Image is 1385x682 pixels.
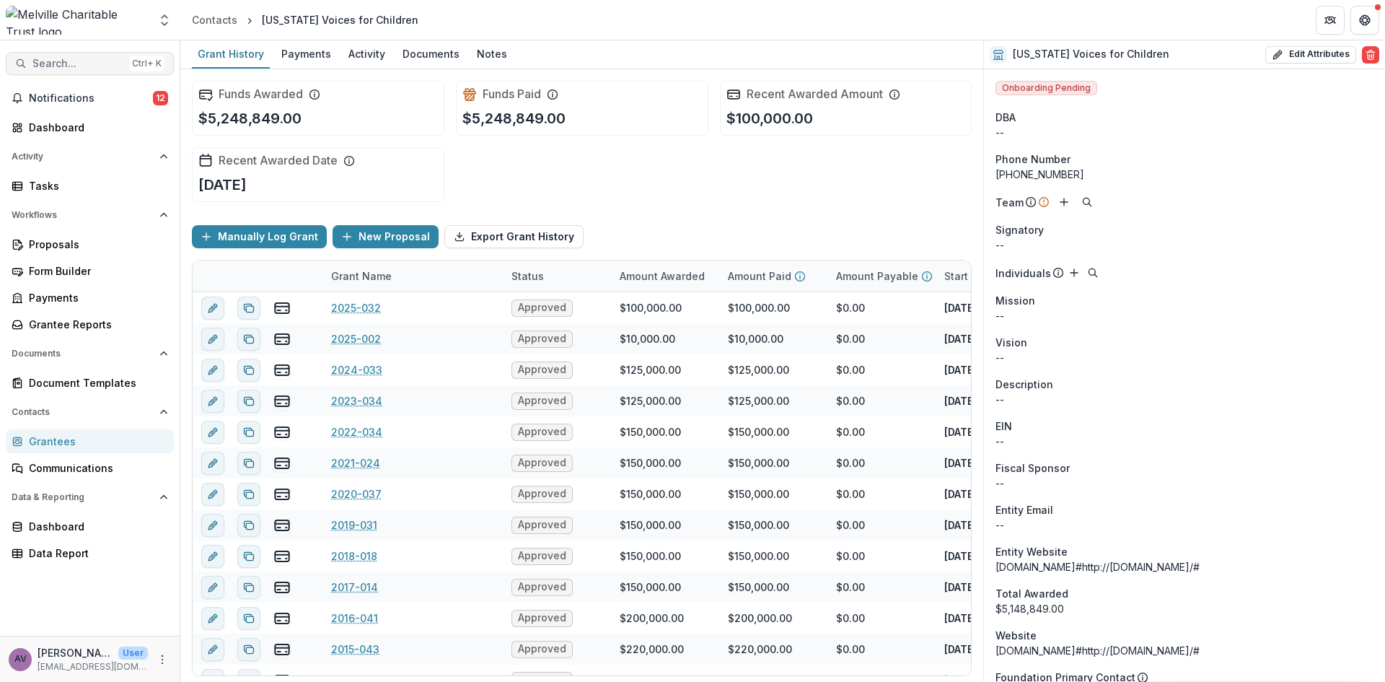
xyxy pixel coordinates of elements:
div: $220,000.00 [620,642,684,657]
div: $0.00 [836,517,865,533]
div: $125,000.00 [728,362,789,377]
div: $150,000.00 [728,424,789,440]
button: New Proposal [333,225,439,248]
button: view-payments [273,455,291,472]
button: view-payments [273,610,291,627]
span: Approved [518,333,566,345]
p: [DATE] [944,486,977,502]
a: 2019-031 [331,517,377,533]
p: EIN [995,419,1012,434]
nav: breadcrumb [186,9,424,30]
img: Melville Charitable Trust logo [6,6,149,35]
p: [DATE] [944,331,977,346]
button: Duplicate proposal [237,452,260,475]
p: User [118,647,148,660]
p: [DATE] [944,517,977,533]
button: edit [201,421,224,444]
span: Approved [518,364,566,376]
button: edit [201,452,224,475]
button: edit [201,514,224,537]
span: Onboarding Pending [995,81,1097,95]
button: edit [201,607,224,630]
div: Amount Paid [719,261,827,292]
span: Contacts [12,407,154,417]
span: Approved [518,612,566,624]
div: Grant Name [322,261,503,292]
button: edit [201,576,224,599]
div: $5,148,849.00 [995,601,1373,616]
span: Approved [518,426,566,438]
div: Contacts [192,12,237,27]
p: $100,000.00 [726,108,813,129]
button: edit [201,359,224,382]
div: $0.00 [836,486,865,502]
a: Dashboard [6,515,174,538]
div: Notes [471,43,513,64]
span: Phone Number [995,152,1070,167]
button: Search [1078,193,1096,211]
span: Fiscal Sponsor [995,460,1070,476]
div: Proposals [29,237,162,252]
p: Amount Paid [728,268,791,284]
span: Entity Email [995,502,1053,517]
div: $150,000.00 [620,580,681,595]
span: 12 [153,91,168,105]
div: $100,000.00 [620,300,682,315]
div: Status [503,261,611,292]
div: Documents [397,43,465,64]
div: Tasks [29,178,162,193]
span: Entity Website [995,544,1068,559]
a: Data Report [6,541,174,565]
span: Vision [995,335,1027,350]
span: Signatory [995,222,1044,237]
div: $200,000.00 [728,611,792,626]
div: $0.00 [836,580,865,595]
div: Start Date [936,261,1044,292]
div: -- [995,476,1373,491]
p: Amount Payable [836,268,918,284]
button: Delete [1362,46,1379,64]
button: view-payments [273,641,291,658]
a: Proposals [6,232,174,256]
button: Duplicate proposal [237,638,260,661]
span: Approved [518,550,566,562]
div: $200,000.00 [620,611,684,626]
p: [DATE] [944,611,977,626]
button: edit [201,483,224,506]
span: Approved [518,643,566,655]
div: $125,000.00 [620,393,681,408]
a: Activity [343,40,391,69]
div: Dashboard [29,120,162,135]
p: $5,248,849.00 [198,108,302,129]
a: 2020-037 [331,486,382,502]
span: Workflows [12,210,154,220]
a: Grantees [6,429,174,453]
button: view-payments [273,579,291,596]
div: Status [503,268,553,284]
a: 2017-014 [331,580,378,595]
span: Approved [518,581,566,593]
a: 2021-024 [331,455,380,471]
button: Open Workflows [6,204,174,227]
div: $220,000.00 [728,642,792,657]
p: [DATE] [944,642,977,657]
p: [DATE] [944,455,977,471]
button: view-payments [273,331,291,348]
button: view-payments [273,393,291,410]
h2: Funds Awarded [219,87,303,101]
a: 2024-033 [331,362,382,377]
p: [DATE] [944,393,977,408]
div: Ctrl + K [129,56,164,71]
div: $0.00 [836,424,865,440]
div: -- [995,517,1373,533]
div: $150,000.00 [620,517,681,533]
a: 2023-034 [331,393,382,408]
span: DBA [995,110,1016,125]
button: Open Contacts [6,401,174,424]
p: -- [995,308,1373,323]
p: $5,248,849.00 [462,108,566,129]
button: view-payments [273,517,291,534]
div: Payments [276,43,337,64]
button: view-payments [273,300,291,317]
